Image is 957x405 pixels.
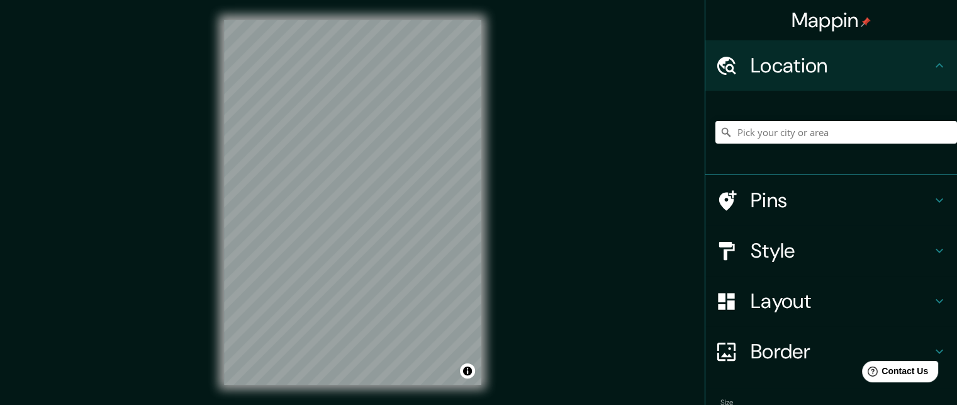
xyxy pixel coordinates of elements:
[715,121,957,144] input: Pick your city or area
[751,53,932,78] h4: Location
[751,188,932,213] h4: Pins
[705,326,957,377] div: Border
[861,17,871,27] img: pin-icon.png
[751,339,932,364] h4: Border
[751,288,932,314] h4: Layout
[845,356,943,391] iframe: Help widget launcher
[224,20,481,385] canvas: Map
[751,238,932,263] h4: Style
[705,175,957,225] div: Pins
[705,40,957,91] div: Location
[460,363,475,379] button: Toggle attribution
[705,225,957,276] div: Style
[705,276,957,326] div: Layout
[792,8,871,33] h4: Mappin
